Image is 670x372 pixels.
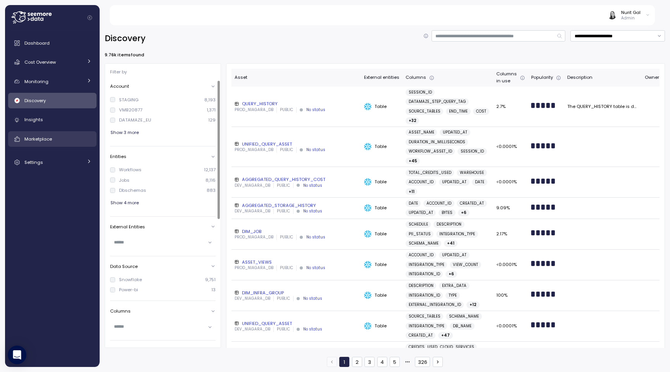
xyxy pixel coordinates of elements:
p: 12,137 [204,167,216,173]
div: Table [364,103,399,111]
a: DURATION_IN_MILLISECONDS [406,139,468,146]
div: No status [306,265,325,271]
button: 4 [377,357,387,367]
p: Filter by [110,69,127,75]
a: DESCRIPTION [433,221,465,228]
p: DEV_NIAGARA_DB [235,296,270,301]
h2: Discovery [105,33,145,44]
p: PUBLIC [277,327,290,332]
a: PII_STATUS [406,231,434,238]
a: UPDATED_AT [406,209,436,216]
a: END_TIME [446,108,471,115]
span: SCHEMA_NAME [409,240,439,247]
span: TOTAL_CREDITS_USED [409,169,451,176]
span: INTEGRATION_ID [409,271,440,278]
div: VMB20877 [119,107,142,113]
span: + 47 [441,332,450,339]
span: DESCRIPTION [409,282,433,289]
span: Cost Overview [24,59,56,65]
span: INTEGRATION_ID [409,292,440,299]
a: ACCOUNT_ID [406,252,437,259]
p: PUBLIC [280,265,293,271]
a: DIM_INFRA_GROUPDEV_NIAGARA_DBPUBLICNo status [235,290,358,301]
div: STAGING [119,97,138,103]
span: + 6 [449,271,454,278]
button: 1 [339,357,349,367]
a: AGGREGATED_STORAGE_HISTORYDEV_NIAGARA_DBPUBLICNo status [235,202,358,214]
div: AGGREGATED_QUERY_HISTORY_COST [235,176,358,183]
span: ACCOUNT_ID [409,252,433,259]
span: ACCOUNT_ID [427,200,451,207]
a: CREATED_AT [406,332,436,339]
div: ASSET_VIEWS [235,259,358,265]
button: 3 [364,357,375,367]
span: VIEW_COUNT [453,261,478,268]
span: UPDATED_AT [409,209,433,216]
p: External Entities [110,224,145,230]
a: UPDATED_AT [439,252,470,259]
div: DIM_INFRA_GROUP [235,290,358,296]
span: CREATED_AT [409,332,433,339]
p: DEV_NIAGARA_DB [235,183,270,188]
div: Table [364,143,399,151]
span: Insights [24,116,43,123]
p: PUBLIC [280,147,293,153]
div: UNIFIED_QUERY_ASSET [235,320,358,327]
a: UNIFIED_QUERY_ASSETPROD_NIAGARA_DBPUBLICNo status [235,141,358,153]
a: DB_NAME [450,323,475,330]
span: COST [476,108,486,115]
a: INTEGRATION_ID [406,271,443,278]
a: SESSION_ID [406,89,435,96]
button: Show 3 more [110,127,139,138]
a: DATAMAZE_STEP_QUERY_TAG [406,98,469,105]
div: DATAMAZE_EU [119,117,151,123]
div: Table [364,178,399,186]
a: WORKFLOW_ASSET_ID [406,148,455,155]
span: SESSION_ID [461,148,484,155]
a: EXTRA_DATA [439,282,470,289]
div: Table [364,261,399,269]
button: Collapse navigation [85,15,95,21]
span: UPDATED_AT [442,252,466,259]
p: PROD_NIAGARA_DB [235,107,273,113]
span: BYTES [442,209,452,216]
span: SOURCE_TABLES [409,313,440,320]
a: Discovery [8,93,97,108]
div: Table [364,204,399,212]
p: DEV_NIAGARA_DB [235,327,270,332]
p: PROD_NIAGARA_DB [235,235,273,240]
span: UPDATED_AT [442,179,466,186]
span: SCHEDULE [409,221,428,228]
span: PII_STATUS [409,231,431,238]
span: Dashboard [24,40,50,46]
div: Open Intercom Messenger [8,346,26,364]
td: <0.0001% [493,250,528,280]
span: TYPE [449,292,457,299]
p: PUBLIC [277,183,290,188]
a: SCHEMA_NAME [406,240,442,247]
div: AGGREGATED_STORAGE_HISTORY [235,202,358,209]
div: No status [306,147,325,153]
button: 326 [415,357,430,367]
span: + 32 [409,117,416,124]
p: Entities [110,153,126,160]
span: DESCRIPTION [437,221,461,228]
div: External entities [364,74,399,81]
a: INTEGRATION_TYPE [406,323,447,330]
img: ACg8ocIVugc3DtI--ID6pffOeA5XcvoqExjdOmyrlhjOptQpqjom7zQ=s96-c [608,11,616,19]
span: + 41 [447,240,454,247]
p: PUBLIC [280,235,293,240]
a: TOTAL_CREDITS_USED [406,169,454,176]
a: DIM_JOBPROD_NIAGARA_DBPUBLICNo status [235,228,358,240]
span: EXTERNAL_INTEGRATION_ID [409,301,461,308]
button: Show 4 more [110,197,139,209]
span: INTEGRATION_TYPE [409,261,444,268]
span: Settings [24,159,43,165]
span: SCHEMA_NAME [449,313,479,320]
p: Account [110,83,129,89]
span: SESSION_ID [409,89,432,96]
a: UPDATED_AT [440,129,470,136]
span: INTEGRATION_TYPE [409,323,444,330]
a: Monitoring [8,74,97,89]
p: 9.76k items found [105,52,144,58]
